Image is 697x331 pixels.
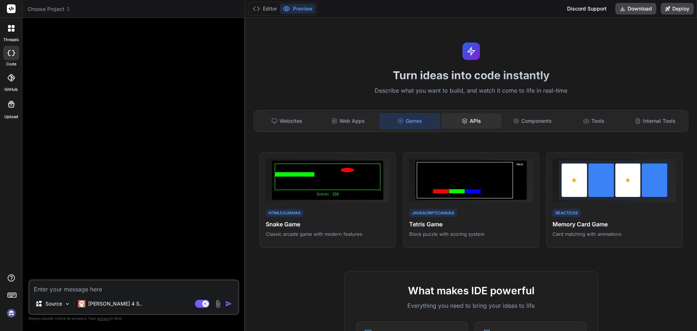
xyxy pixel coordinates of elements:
[503,113,563,129] div: Components
[553,209,581,217] div: React/CSS
[615,3,656,15] button: Download
[214,300,222,308] img: attachment
[45,300,62,307] p: Source
[78,300,85,307] img: Claude 4 Sonnet
[4,114,18,120] label: Upload
[64,301,70,307] img: Pick Models
[564,113,624,129] div: Tools
[409,220,533,229] h4: Tetris Game
[257,113,317,129] div: Websites
[553,220,676,229] h4: Memory Card Game
[266,231,390,237] p: Classic arcade game with modern features
[380,113,440,129] div: Games
[356,301,586,310] p: Everything you need to bring your ideas to life
[266,220,390,229] h4: Snake Game
[625,113,685,129] div: Internal Tools
[266,209,303,217] div: HTML5/Canvas
[661,3,694,15] button: Deploy
[280,4,315,14] button: Preview
[3,37,19,43] label: threads
[88,300,142,307] p: [PERSON_NAME] 4 S..
[6,61,16,67] label: code
[5,307,17,319] img: signin
[28,5,71,13] span: Choose Project
[441,113,501,129] div: APIs
[563,3,611,15] div: Discord Support
[250,4,280,14] button: Editor
[28,315,239,322] p: Always double-check its answers. Your in Bind
[4,86,18,93] label: GitHub
[275,191,380,197] div: Score: 150
[318,113,378,129] div: Web Apps
[553,231,676,237] p: Card matching with animations
[356,283,586,298] h2: What makes IDE powerful
[249,69,693,82] h1: Turn ideas into code instantly
[225,300,232,307] img: icon
[514,162,525,198] div: Next
[97,316,110,320] span: privacy
[409,209,457,217] div: JavaScript/Canvas
[249,86,693,96] p: Describe what you want to build, and watch it come to life in real-time
[409,231,533,237] p: Block puzzle with scoring system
